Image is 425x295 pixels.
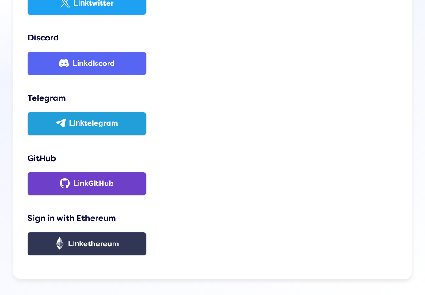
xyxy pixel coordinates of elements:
div: Link [74,179,114,188]
div: Discord [28,33,388,43]
div: GitHub [28,154,388,163]
div: Link [69,119,119,127]
b: telegram [84,119,118,128]
div: Sign in with Ethereum [28,214,388,223]
div: Link [73,59,115,68]
div: Link [68,240,119,248]
div: Telegram [28,93,388,103]
b: discord [88,59,115,68]
b: ethereum [83,239,119,249]
b: GitHub [88,179,114,188]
